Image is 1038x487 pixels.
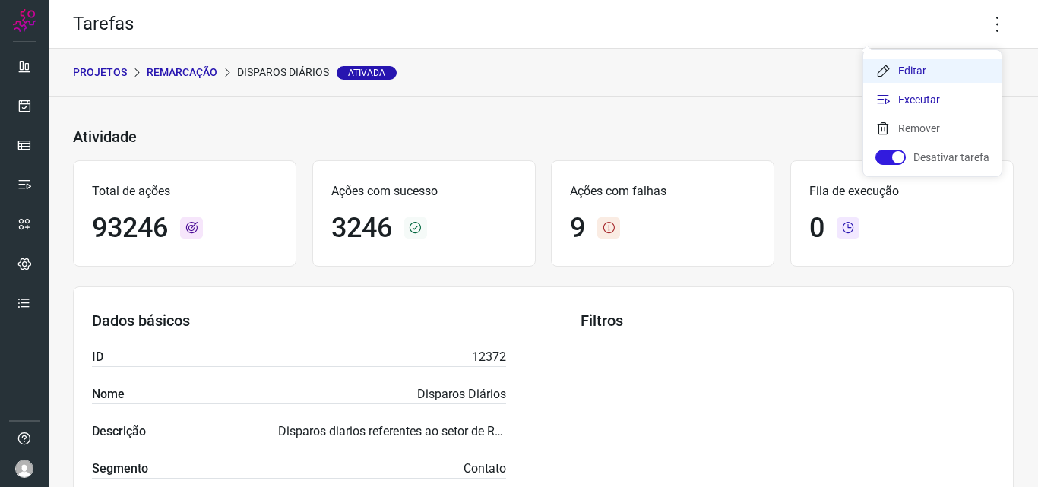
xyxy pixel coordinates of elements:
[472,348,506,366] p: 12372
[809,182,995,201] p: Fila de execução
[73,13,134,35] h2: Tarefas
[92,348,103,366] label: ID
[15,460,33,478] img: avatar-user-boy.jpg
[331,182,517,201] p: Ações com sucesso
[809,212,824,245] h1: 0
[278,422,506,441] p: Disparos diarios referentes ao setor de Remacação
[92,182,277,201] p: Total de ações
[863,145,1002,169] li: Desativar tarefa
[92,212,168,245] h1: 93246
[417,385,506,403] p: Disparos Diários
[570,182,755,201] p: Ações com falhas
[92,385,125,403] label: Nome
[147,65,217,81] p: Remarcação
[73,65,127,81] p: PROJETOS
[92,311,506,330] h3: Dados básicos
[337,66,397,80] span: Ativada
[464,460,506,478] p: Contato
[863,116,1002,141] li: Remover
[237,65,397,81] p: Disparos Diários
[92,422,146,441] label: Descrição
[331,212,392,245] h1: 3246
[863,87,1002,112] li: Executar
[581,311,995,330] h3: Filtros
[73,128,137,146] h3: Atividade
[13,9,36,32] img: Logo
[863,59,1002,83] li: Editar
[92,460,148,478] label: Segmento
[570,212,585,245] h1: 9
